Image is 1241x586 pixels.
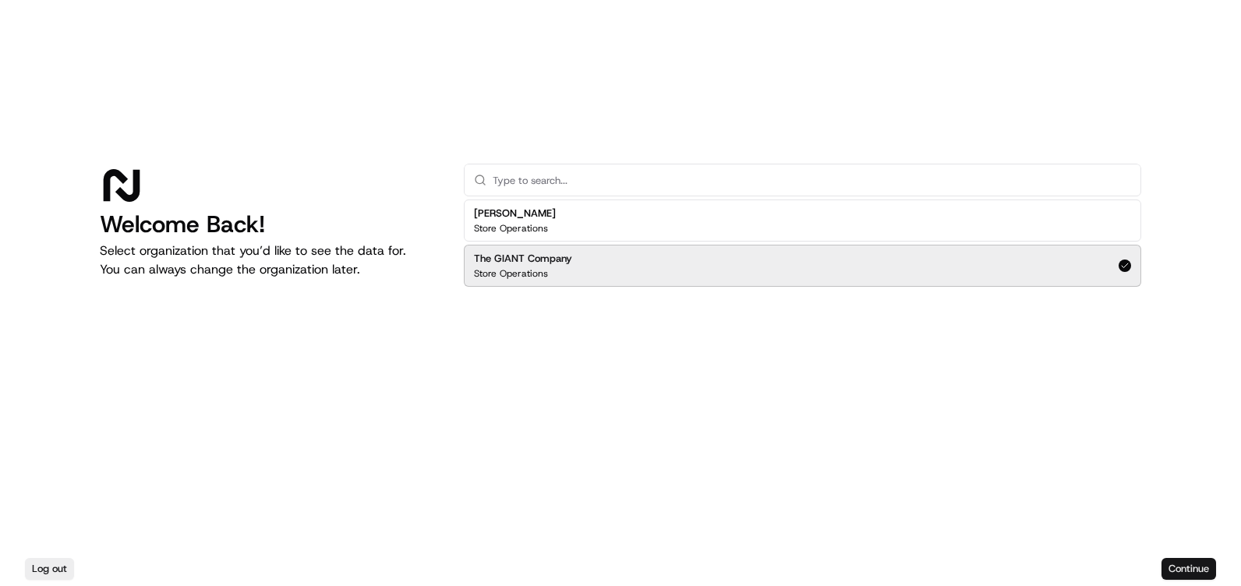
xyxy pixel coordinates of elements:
p: Store Operations [474,267,548,280]
button: Log out [25,558,74,580]
button: Continue [1161,558,1216,580]
p: Store Operations [474,222,548,235]
h2: [PERSON_NAME] [474,207,556,221]
h1: Welcome Back! [100,210,439,238]
div: Suggestions [464,196,1141,290]
h2: The GIANT Company [474,252,572,266]
p: Select organization that you’d like to see the data for. You can always change the organization l... [100,242,439,279]
input: Type to search... [493,164,1131,196]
